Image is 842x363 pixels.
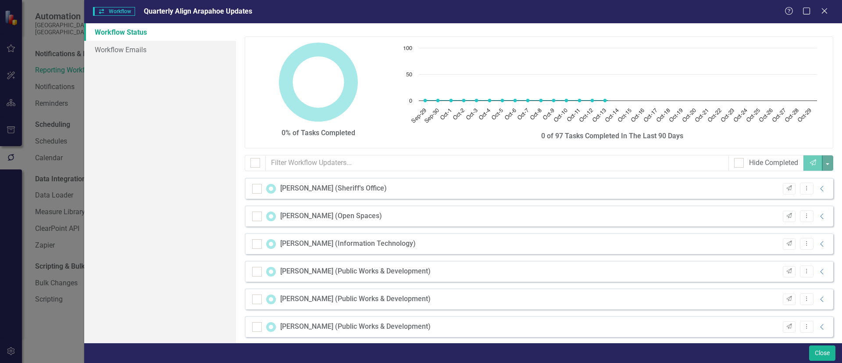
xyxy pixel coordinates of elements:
text: Oct-28 [784,108,800,123]
text: Oct-27 [771,108,787,123]
path: Sep-29, 0. Tasks Completed. [423,99,427,102]
div: [PERSON_NAME] (Public Works & Development) [280,322,431,332]
text: Oct-29 [797,108,813,123]
path: Oct-6, 0. Tasks Completed. [513,99,517,102]
text: Oct-12 [578,108,594,123]
text: Oct-2 [452,108,466,121]
text: Oct-17 [642,108,658,123]
div: [PERSON_NAME] (Sheriff's Office) [280,183,387,194]
text: Oct-16 [630,108,646,123]
text: Oct-13 [591,108,607,123]
path: Oct-7, 0. Tasks Completed. [526,99,529,102]
text: Oct-20 [681,108,697,123]
text: Oct-15 [617,108,633,123]
text: Oct-5 [491,108,504,121]
path: Oct-10, 0. Tasks Completed. [564,99,568,102]
text: Oct-3 [465,108,478,121]
path: Oct-12, 0. Tasks Completed. [590,99,594,102]
text: Oct-11 [566,108,581,123]
a: Workflow Emails [84,41,236,58]
text: Oct-23 [720,108,735,123]
div: [PERSON_NAME] (Open Spaces) [280,211,382,221]
text: Oct-4 [478,108,492,121]
path: Oct-13, 0. Tasks Completed. [603,99,607,102]
button: Close [809,345,835,361]
path: Oct-4, 0. Tasks Completed. [488,99,491,102]
div: Hide Completed [749,158,798,168]
text: Oct-21 [694,108,710,123]
path: Sep-30, 0. Tasks Completed. [436,99,439,102]
text: Oct-18 [656,108,671,123]
strong: 0% of Tasks Completed [282,129,355,137]
text: Oct-6 [503,108,517,121]
div: [PERSON_NAME] (Public Works & Development) [280,266,431,277]
text: Oct-24 [732,108,748,123]
strong: 0 of 97 Tasks Completed In The Last 90 Days [541,132,683,140]
path: Oct-1, 0. Tasks Completed. [449,99,453,102]
text: Oct-26 [758,108,774,123]
text: Oct-7 [516,108,530,121]
div: Chart. Highcharts interactive chart. [399,43,826,131]
path: Oct-3, 0. Tasks Completed. [475,99,478,102]
svg: Interactive chart [399,43,821,131]
text: 100 [403,46,412,51]
text: Oct-19 [668,108,684,123]
text: Oct-14 [604,108,620,123]
input: Filter Workflow Updaters... [265,155,729,171]
text: 50 [406,72,412,78]
text: Oct-1 [439,108,453,121]
text: Sep-30 [423,108,440,124]
text: Oct-25 [746,108,761,123]
span: Workflow [93,7,135,16]
text: Oct-9 [542,108,556,121]
text: Oct-22 [707,108,723,123]
text: Oct-10 [553,108,568,123]
div: [PERSON_NAME] (Information Technology) [280,239,416,249]
path: Oct-11, 0. Tasks Completed. [578,99,581,102]
path: Oct-8, 0. Tasks Completed. [539,99,542,102]
path: Oct-5, 0. Tasks Completed. [500,99,504,102]
text: Oct-8 [529,108,543,121]
path: Oct-9, 0. Tasks Completed. [552,99,555,102]
div: [PERSON_NAME] (Public Works & Development) [280,294,431,304]
path: Oct-2, 0. Tasks Completed. [462,99,465,102]
a: Workflow Status [84,23,236,41]
span: Quarterly Align Arapahoe Updates [144,7,252,15]
text: Sep-29 [410,108,427,124]
text: 0 [409,98,412,104]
